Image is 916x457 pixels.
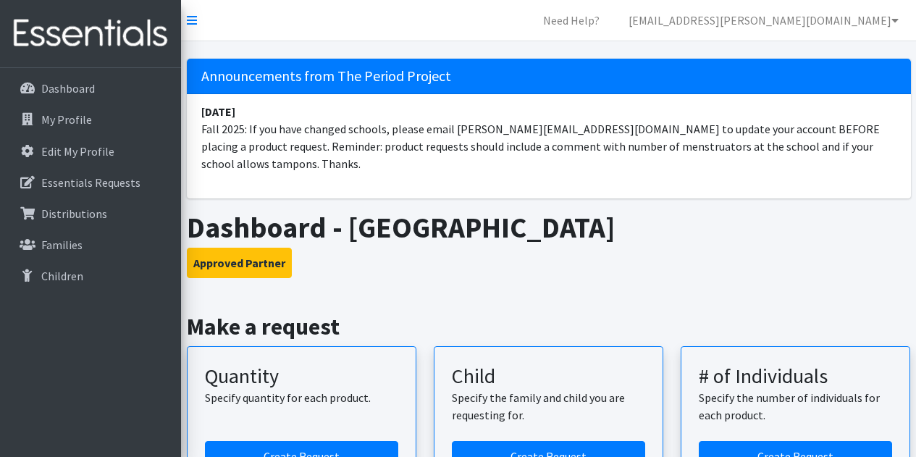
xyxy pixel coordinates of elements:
img: HumanEssentials [6,9,175,58]
a: [EMAIL_ADDRESS][PERSON_NAME][DOMAIN_NAME] [617,6,910,35]
h2: Make a request [187,313,911,340]
button: Approved Partner [187,248,292,278]
a: Need Help? [531,6,611,35]
h3: Quantity [205,364,398,389]
p: Children [41,269,83,283]
a: Dashboard [6,74,175,103]
p: Essentials Requests [41,175,140,190]
a: Children [6,261,175,290]
p: My Profile [41,112,92,127]
p: Dashboard [41,81,95,96]
h5: Announcements from The Period Project [187,59,911,94]
a: Families [6,230,175,259]
p: Families [41,238,83,252]
p: Specify the family and child you are requesting for. [452,389,645,424]
a: Edit My Profile [6,137,175,166]
li: Fall 2025: If you have changed schools, please email [PERSON_NAME][EMAIL_ADDRESS][DOMAIN_NAME] to... [187,94,911,181]
p: Specify the number of individuals for each product. [699,389,892,424]
p: Edit My Profile [41,144,114,159]
a: Distributions [6,199,175,228]
p: Specify quantity for each product. [205,389,398,406]
h3: Child [452,364,645,389]
a: Essentials Requests [6,168,175,197]
h1: Dashboard - [GEOGRAPHIC_DATA] [187,210,911,245]
strong: [DATE] [201,104,235,119]
a: My Profile [6,105,175,134]
p: Distributions [41,206,107,221]
h3: # of Individuals [699,364,892,389]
